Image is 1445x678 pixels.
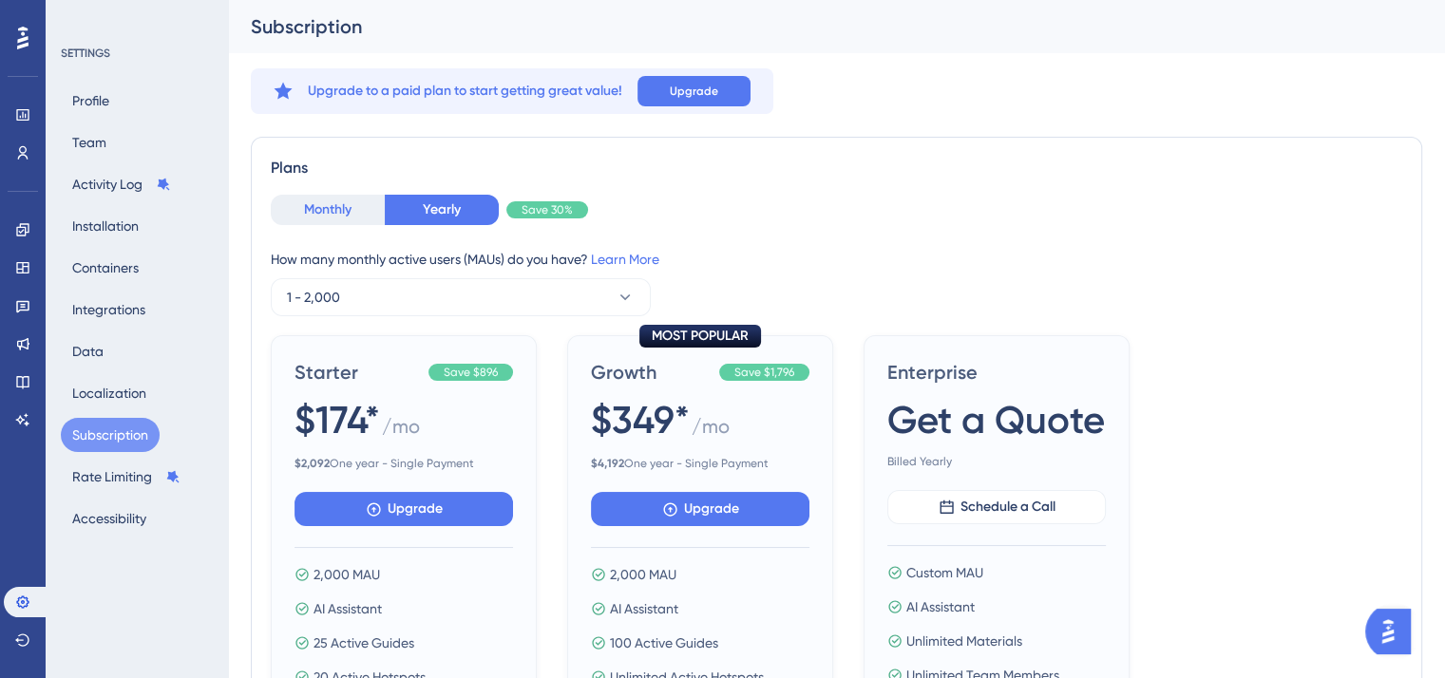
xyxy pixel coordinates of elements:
button: Accessibility [61,501,158,536]
button: Profile [61,84,121,118]
span: Upgrade [670,84,718,99]
span: Upgrade to a paid plan to start getting great value! [308,80,622,103]
span: AI Assistant [906,595,975,618]
button: Upgrade [637,76,751,106]
span: $349* [591,393,690,446]
span: Save 30% [522,202,573,217]
button: Team [61,125,118,160]
span: AI Assistant [314,597,382,620]
span: Billed Yearly [887,454,1106,469]
button: Yearly [385,195,499,225]
span: One year - Single Payment [591,456,809,471]
span: Get a Quote [887,393,1105,446]
button: Integrations [61,292,157,327]
span: 2,000 MAU [610,563,676,586]
span: Growth [591,359,712,386]
div: Subscription [251,13,1375,40]
button: Data [61,334,115,368]
button: Upgrade [591,492,809,526]
button: 1 - 2,000 [271,278,651,316]
button: Installation [61,209,150,243]
b: $ 2,092 [295,457,330,470]
span: 25 Active Guides [314,631,414,654]
span: Save $1,796 [734,365,794,380]
a: Learn More [591,252,659,267]
button: Monthly [271,195,385,225]
span: 1 - 2,000 [287,286,340,309]
span: Schedule a Call [960,496,1055,518]
button: Activity Log [61,167,182,201]
button: Containers [61,251,150,285]
span: 100 Active Guides [610,631,718,654]
span: One year - Single Payment [295,456,513,471]
span: Custom MAU [906,561,983,584]
span: Starter [295,359,421,386]
span: Unlimited Materials [906,630,1022,652]
span: / mo [692,413,730,448]
button: Schedule a Call [887,490,1106,524]
div: MOST POPULAR [639,325,761,348]
b: $ 4,192 [591,457,624,470]
button: Localization [61,376,158,410]
span: Upgrade [388,498,443,520]
span: Save $896 [444,365,498,380]
span: Enterprise [887,359,1106,386]
div: SETTINGS [61,46,215,61]
div: Plans [271,157,1402,179]
span: Upgrade [684,498,739,520]
span: $174* [295,393,380,446]
button: Upgrade [295,492,513,526]
button: Subscription [61,418,160,452]
iframe: UserGuiding AI Assistant Launcher [1365,603,1422,660]
span: AI Assistant [610,597,678,620]
div: How many monthly active users (MAUs) do you have? [271,248,1402,271]
span: 2,000 MAU [314,563,380,586]
span: / mo [382,413,420,448]
button: Rate Limiting [61,460,192,494]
